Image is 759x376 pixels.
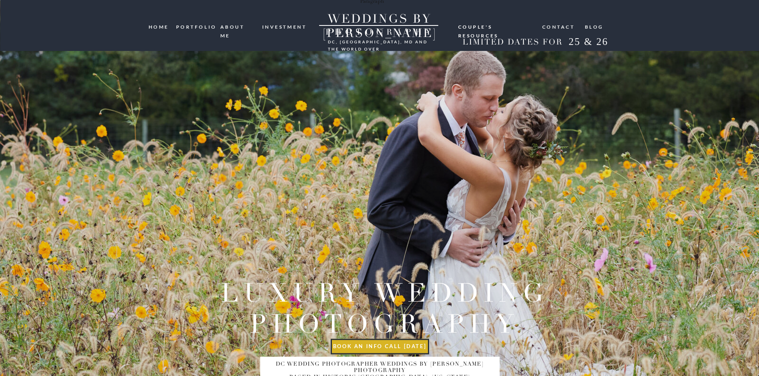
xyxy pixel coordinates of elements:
a: WEDDINGS BY [PERSON_NAME] [307,12,453,26]
h2: Luxury wedding photography [212,277,557,337]
a: ABOUT ME [220,23,257,30]
a: Contact [542,23,576,30]
a: investment [262,23,308,30]
a: Couple's resources [458,23,535,29]
h2: LIMITED DATES FOR [460,37,566,47]
h3: DC, [GEOGRAPHIC_DATA], md and the world over [328,38,430,45]
a: portfolio [176,23,214,30]
a: HOME [149,23,171,31]
h2: 25 & 26 [563,36,615,50]
a: book an info call [DATE] [331,343,428,351]
a: blog [585,23,604,30]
